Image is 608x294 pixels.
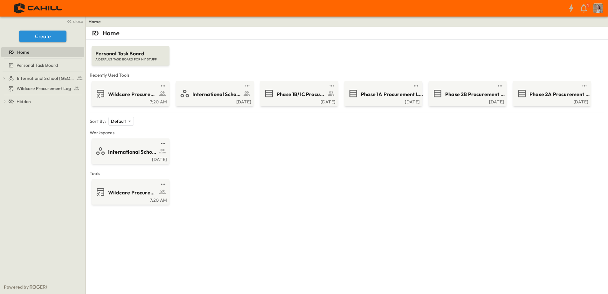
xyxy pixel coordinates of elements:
[108,189,157,196] span: Wildcare Procurement Log
[496,82,504,90] button: test
[93,197,167,202] a: 7:20 AM
[8,2,69,15] img: 4f72bfc4efa7236828875bac24094a5ddb05241e32d018417354e964050affa1.png
[108,148,157,156] span: International School [GEOGRAPHIC_DATA]
[95,50,166,57] span: Personal Task Board
[261,88,335,99] a: Phase 1B/1C Procurement Log
[159,180,167,188] button: test
[244,82,251,90] button: test
[88,18,101,25] a: Home
[445,91,507,98] span: Phase 2B Procurement Log
[93,99,167,104] a: 7:20 AM
[88,18,105,25] nav: breadcrumbs
[159,140,167,147] button: test
[90,118,106,124] p: Sort By:
[64,17,84,25] button: close
[90,72,604,78] span: Recently Used Tools
[1,84,83,93] a: Wildcare Procurement Log
[581,82,588,90] button: test
[177,99,251,104] a: [DATE]
[430,99,504,104] a: [DATE]
[17,49,29,55] span: Home
[91,40,170,66] a: Personal Task BoardA DEFAULT TASK BOARD FOR MY STUFF
[529,91,591,98] span: Phase 2A Procurement Log
[90,129,604,136] span: Workspaces
[95,57,166,62] span: A DEFAULT TASK BOARD FOR MY STUFF
[1,83,84,94] div: Wildcare Procurement Logtest
[17,98,31,105] span: Hidden
[430,88,504,99] a: Phase 2B Procurement Log
[361,91,423,98] span: Phase 1A Procurement Log
[93,187,167,197] a: Wildcare Procurement Log
[93,146,167,156] a: International School [GEOGRAPHIC_DATA]
[159,82,167,90] button: test
[19,31,66,42] button: Create
[17,85,71,92] span: Wildcare Procurement Log
[73,18,83,24] span: close
[111,118,126,124] p: Default
[108,91,157,98] span: Wildcare Procurement Log
[514,88,588,99] a: Phase 2A Procurement Log
[1,48,83,57] a: Home
[514,99,588,104] a: [DATE]
[593,3,603,13] img: Profile Picture
[177,88,251,99] a: International School [GEOGRAPHIC_DATA]
[346,88,420,99] a: Phase 1A Procurement Log
[1,61,83,70] a: Personal Task Board
[17,75,75,81] span: International School San Francisco
[346,99,420,104] a: [DATE]
[93,88,167,99] a: Wildcare Procurement Log
[587,3,589,8] p: 1
[102,29,120,38] p: Home
[8,74,83,83] a: International School San Francisco
[328,82,335,90] button: test
[192,91,242,98] span: International School [GEOGRAPHIC_DATA]
[90,170,604,177] span: Tools
[108,117,134,126] div: Default
[261,99,335,104] a: [DATE]
[277,91,326,98] span: Phase 1B/1C Procurement Log
[1,73,84,83] div: International School San Franciscotest
[412,82,420,90] button: test
[1,60,84,70] div: Personal Task Boardtest
[93,156,167,161] a: [DATE]
[17,62,58,68] span: Personal Task Board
